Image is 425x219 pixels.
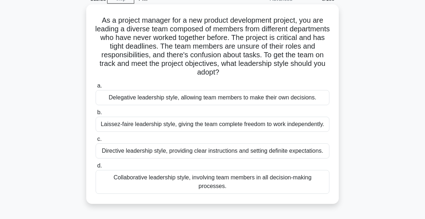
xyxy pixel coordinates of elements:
div: Collaborative leadership style, involving team members in all decision-making processes. [96,170,329,194]
span: b. [97,109,102,115]
span: c. [97,136,101,142]
h5: As a project manager for a new product development project, you are leading a diverse team compos... [95,16,330,77]
span: a. [97,82,102,89]
div: Directive leadership style, providing clear instructions and setting definite expectations. [96,143,329,158]
div: Delegative leadership style, allowing team members to make their own decisions. [96,90,329,105]
div: Laissez-faire leadership style, giving the team complete freedom to work independently. [96,117,329,132]
span: d. [97,162,102,169]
